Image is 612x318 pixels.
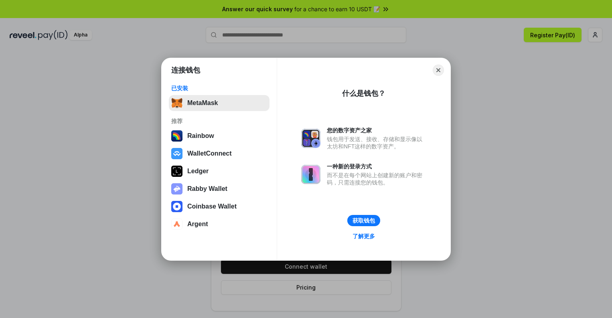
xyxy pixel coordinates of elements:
img: svg+xml,%3Csvg%20xmlns%3D%22http%3A%2F%2Fwww.w3.org%2F2000%2Fsvg%22%20fill%3D%22none%22%20viewBox... [301,129,320,148]
div: 一种新的登录方式 [327,163,426,170]
img: svg+xml,%3Csvg%20width%3D%22120%22%20height%3D%22120%22%20viewBox%3D%220%200%20120%20120%22%20fil... [171,130,182,142]
div: WalletConnect [187,150,232,157]
button: Rainbow [169,128,270,144]
div: 推荐 [171,117,267,125]
div: Argent [187,221,208,228]
div: 什么是钱包？ [342,89,385,98]
img: svg+xml,%3Csvg%20width%3D%2228%22%20height%3D%2228%22%20viewBox%3D%220%200%2028%2028%22%20fill%3D... [171,219,182,230]
div: 获取钱包 [353,217,375,224]
button: MetaMask [169,95,270,111]
h1: 连接钱包 [171,65,200,75]
img: svg+xml,%3Csvg%20xmlns%3D%22http%3A%2F%2Fwww.w3.org%2F2000%2Fsvg%22%20fill%3D%22none%22%20viewBox... [171,183,182,194]
div: 了解更多 [353,233,375,240]
button: 获取钱包 [347,215,380,226]
button: Close [433,65,444,76]
div: 已安装 [171,85,267,92]
div: 而不是在每个网站上创建新的账户和密码，只需连接您的钱包。 [327,172,426,186]
div: Ledger [187,168,209,175]
div: Coinbase Wallet [187,203,237,210]
img: svg+xml,%3Csvg%20fill%3D%22none%22%20height%3D%2233%22%20viewBox%3D%220%200%2035%2033%22%20width%... [171,97,182,109]
div: Rabby Wallet [187,185,227,192]
button: Rabby Wallet [169,181,270,197]
div: 您的数字资产之家 [327,127,426,134]
img: svg+xml,%3Csvg%20xmlns%3D%22http%3A%2F%2Fwww.w3.org%2F2000%2Fsvg%22%20fill%3D%22none%22%20viewBox... [301,165,320,184]
button: Ledger [169,163,270,179]
a: 了解更多 [348,231,380,241]
div: 钱包用于发送、接收、存储和显示像以太坊和NFT这样的数字资产。 [327,136,426,150]
div: Rainbow [187,132,214,140]
button: Coinbase Wallet [169,198,270,215]
img: svg+xml,%3Csvg%20width%3D%2228%22%20height%3D%2228%22%20viewBox%3D%220%200%2028%2028%22%20fill%3D... [171,201,182,212]
div: MetaMask [187,99,218,107]
button: WalletConnect [169,146,270,162]
img: svg+xml,%3Csvg%20width%3D%2228%22%20height%3D%2228%22%20viewBox%3D%220%200%2028%2028%22%20fill%3D... [171,148,182,159]
button: Argent [169,216,270,232]
img: svg+xml,%3Csvg%20xmlns%3D%22http%3A%2F%2Fwww.w3.org%2F2000%2Fsvg%22%20width%3D%2228%22%20height%3... [171,166,182,177]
